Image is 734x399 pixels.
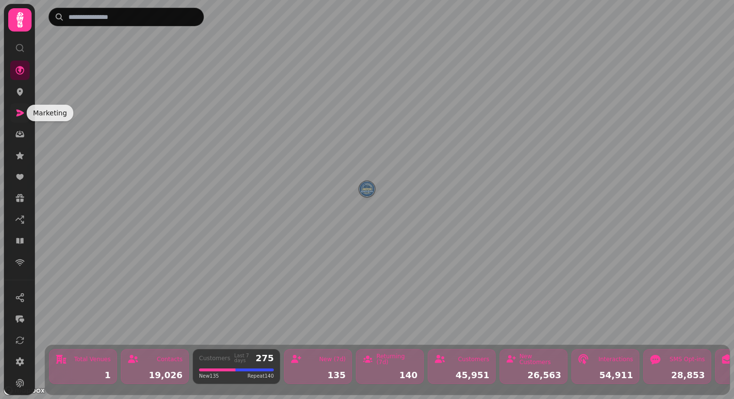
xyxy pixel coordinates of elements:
div: 1 [55,371,111,380]
div: Last 7 days [234,353,252,363]
span: Repeat 140 [248,372,274,380]
div: 28,853 [650,371,705,380]
div: 45,951 [434,371,489,380]
div: 26,563 [506,371,561,380]
div: Total Venues [74,356,111,362]
span: New 135 [199,372,219,380]
div: Returning (7d) [376,353,417,365]
div: Map marker [359,181,375,200]
div: Customers [199,355,231,361]
div: Customers [458,356,489,362]
div: SMS Opt-ins [669,356,705,362]
div: New Customers [519,353,561,365]
div: Marketing [27,105,73,121]
div: 135 [290,371,346,380]
div: Interactions [599,356,633,362]
div: Contacts [157,356,183,362]
a: Mapbox logo [3,385,46,396]
div: 54,911 [578,371,633,380]
button: Coia's Cafe & Restaurant [359,181,375,197]
div: 275 [255,354,274,363]
div: 140 [362,371,417,380]
div: New (7d) [319,356,346,362]
div: 19,026 [127,371,183,380]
